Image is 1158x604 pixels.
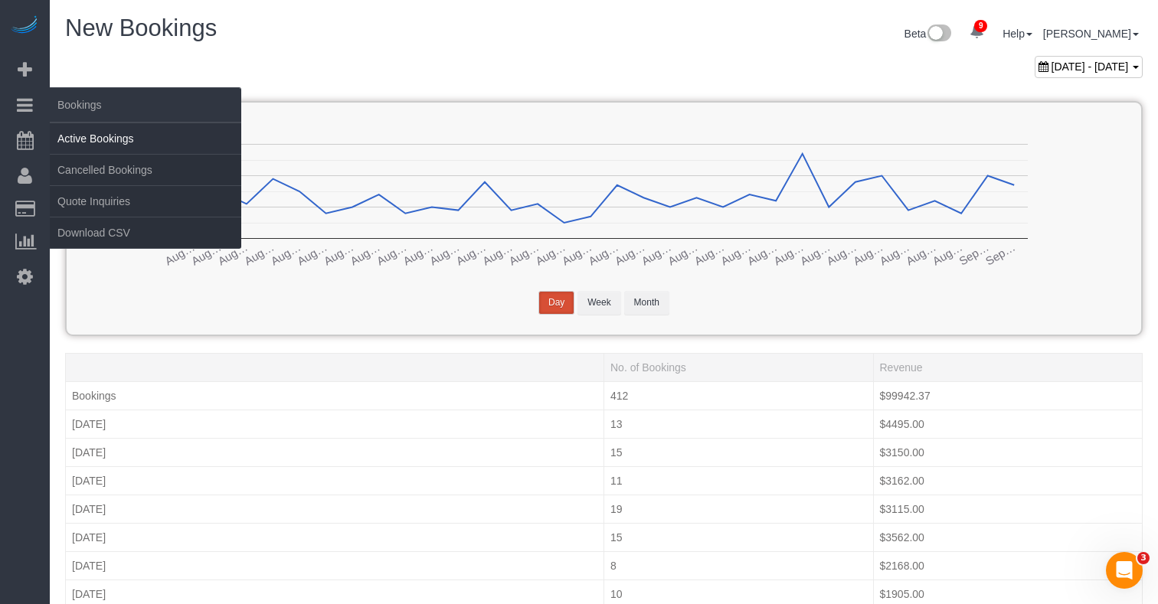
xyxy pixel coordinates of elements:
td: $3115.00 [873,495,1143,523]
button: Month [624,291,669,315]
td: No. of Bookings [604,353,874,381]
td: 15 [604,523,874,551]
td: $3562.00 [873,523,1143,551]
td: [DATE] [66,551,604,580]
td: 19 [604,495,874,523]
td: $99942.37 [873,381,1143,410]
a: Quote Inquiries [50,186,241,217]
td: 13 [604,410,874,438]
button: Week [577,291,620,315]
a: Download CSV [50,217,241,248]
td: 412 [604,381,874,410]
td: [DATE] [66,495,604,523]
a: Beta [904,28,952,40]
ul: Bookings [50,122,241,249]
span: Bookings [50,87,241,122]
td: [DATE] [66,466,604,495]
td: 15 [604,438,874,466]
svg: A chart. [82,115,1126,268]
span: New Bookings [65,15,217,41]
button: Day [538,291,574,315]
td: 11 [604,466,874,495]
td: $3150.00 [873,438,1143,466]
td: $4495.00 [873,410,1143,438]
a: Help [1003,28,1032,40]
img: Automaid Logo [9,15,40,37]
td: Revenue [873,353,1143,381]
a: Active Bookings [50,123,241,154]
span: [DATE] - [DATE] [1052,60,1129,73]
img: New interface [926,24,951,44]
td: [DATE] [66,523,604,551]
iframe: Intercom live chat [1106,552,1143,589]
span: 9 [974,20,987,32]
a: [PERSON_NAME] [1043,28,1139,40]
td: $3162.00 [873,466,1143,495]
td: Bookings [66,381,604,410]
span: 3 [1137,552,1150,564]
td: $2168.00 [873,551,1143,580]
td: [DATE] [66,410,604,438]
a: Cancelled Bookings [50,155,241,185]
td: [DATE] [66,438,604,466]
a: 9 [962,15,992,49]
td: 8 [604,551,874,580]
